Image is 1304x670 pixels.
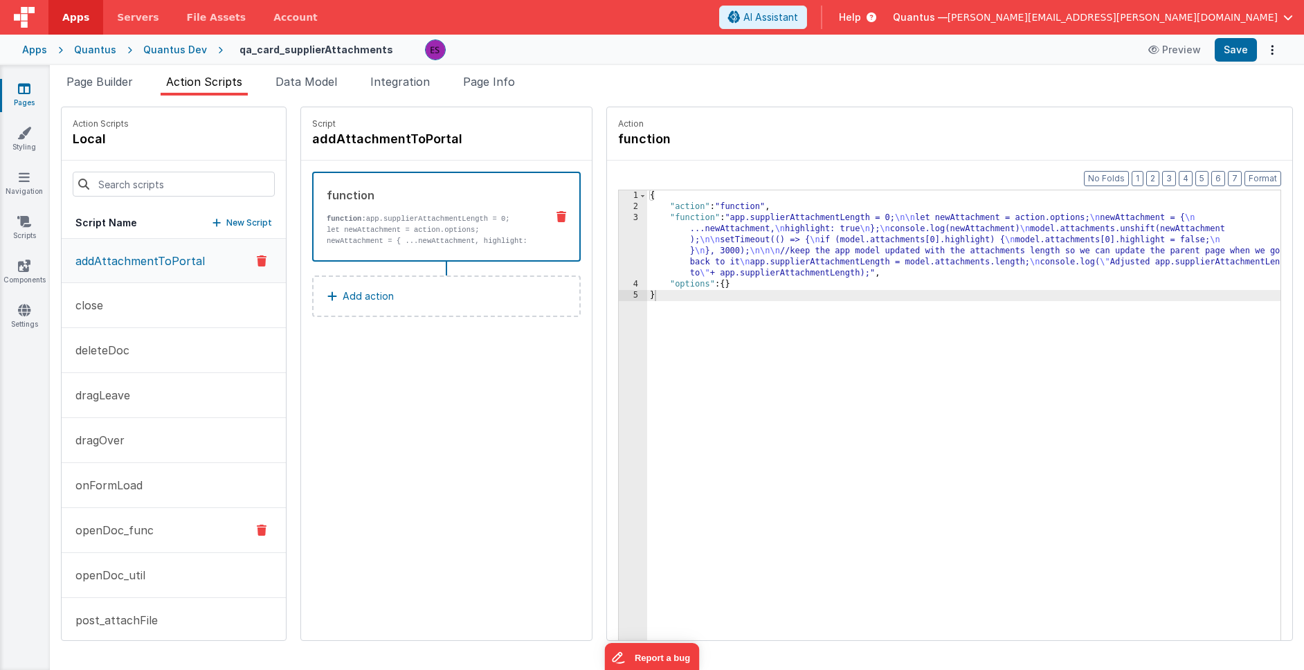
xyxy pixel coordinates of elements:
[67,432,125,449] p: dragOver
[66,75,133,89] span: Page Builder
[619,279,647,290] div: 4
[73,118,129,129] p: Action Scripts
[239,44,393,55] h4: qa_card_supplierAttachments
[1215,38,1257,62] button: Save
[312,129,520,149] h4: addAttachmentToPortal
[1162,171,1176,186] button: 3
[839,10,861,24] span: Help
[327,213,535,224] p: app.supplierAttachmentLength = 0;
[75,216,137,230] h5: Script Name
[893,10,948,24] span: Quantus —
[312,275,581,317] button: Add action
[73,129,129,149] h4: local
[187,10,246,24] span: File Assets
[426,40,445,60] img: 2445f8d87038429357ee99e9bdfcd63a
[67,567,145,583] p: openDoc_util
[1195,171,1208,186] button: 5
[62,328,286,373] button: deleteDoc
[62,283,286,328] button: close
[67,297,103,314] p: close
[370,75,430,89] span: Integration
[117,10,159,24] span: Servers
[619,201,647,212] div: 2
[62,508,286,553] button: openDoc_func
[1244,171,1281,186] button: Format
[67,253,205,269] p: addAttachmentToPortal
[62,10,89,24] span: Apps
[1211,171,1225,186] button: 6
[22,43,47,57] div: Apps
[1262,40,1282,60] button: Options
[1132,171,1143,186] button: 1
[619,290,647,301] div: 5
[719,6,807,29] button: AI Assistant
[327,215,366,223] strong: function:
[1228,171,1242,186] button: 7
[1084,171,1129,186] button: No Folds
[463,75,515,89] span: Page Info
[618,118,1281,129] p: Action
[1140,39,1209,61] button: Preview
[948,10,1278,24] span: [PERSON_NAME][EMAIL_ADDRESS][PERSON_NAME][DOMAIN_NAME]
[618,129,826,149] h4: function
[1179,171,1193,186] button: 4
[62,463,286,508] button: onFormLoad
[1146,171,1159,186] button: 2
[743,10,798,24] span: AI Assistant
[62,553,286,598] button: openDoc_util
[619,190,647,201] div: 1
[619,212,647,279] div: 3
[166,75,242,89] span: Action Scripts
[62,598,286,643] button: post_attachFile
[73,172,275,197] input: Search scripts
[67,612,158,628] p: post_attachFile
[62,239,286,283] button: addAttachmentToPortal
[67,387,130,404] p: dragLeave
[343,288,394,305] p: Add action
[327,187,535,203] div: function
[74,43,116,57] div: Quantus
[143,43,207,57] div: Quantus Dev
[67,342,129,359] p: deleteDoc
[893,10,1293,24] button: Quantus — [PERSON_NAME][EMAIL_ADDRESS][PERSON_NAME][DOMAIN_NAME]
[62,373,286,418] button: dragLeave
[67,522,154,538] p: openDoc_func
[275,75,337,89] span: Data Model
[312,118,581,129] p: Script
[226,216,272,230] p: New Script
[212,216,272,230] button: New Script
[67,477,143,494] p: onFormLoad
[62,418,286,463] button: dragOver
[327,224,535,269] p: let newAttachment = action.options; newAttachment = { ...newAttachment, highlight: true }; consol...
